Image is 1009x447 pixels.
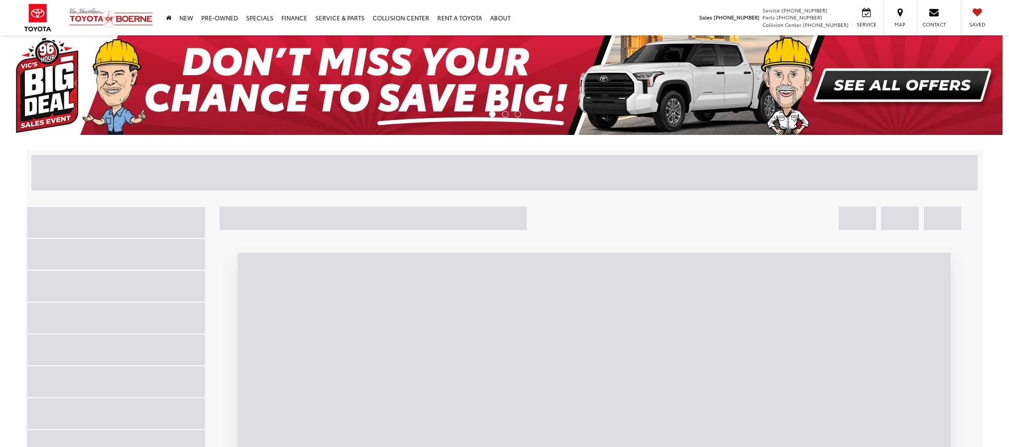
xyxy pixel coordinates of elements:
span: [PHONE_NUMBER] [776,13,822,21]
span: Sales [699,13,712,21]
span: Collision Center [762,21,801,28]
span: Map [889,21,911,28]
span: Saved [966,21,988,28]
span: Service [855,21,878,28]
span: Service [762,6,780,14]
span: [PHONE_NUMBER] [714,13,759,21]
span: [PHONE_NUMBER] [803,21,849,28]
img: Big Deal Sales Event [6,35,1003,135]
img: Vic Vaughan Toyota of Boerne [69,7,153,28]
span: Parts [762,13,775,21]
span: [PHONE_NUMBER] [781,6,827,14]
span: Contact [922,21,946,28]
